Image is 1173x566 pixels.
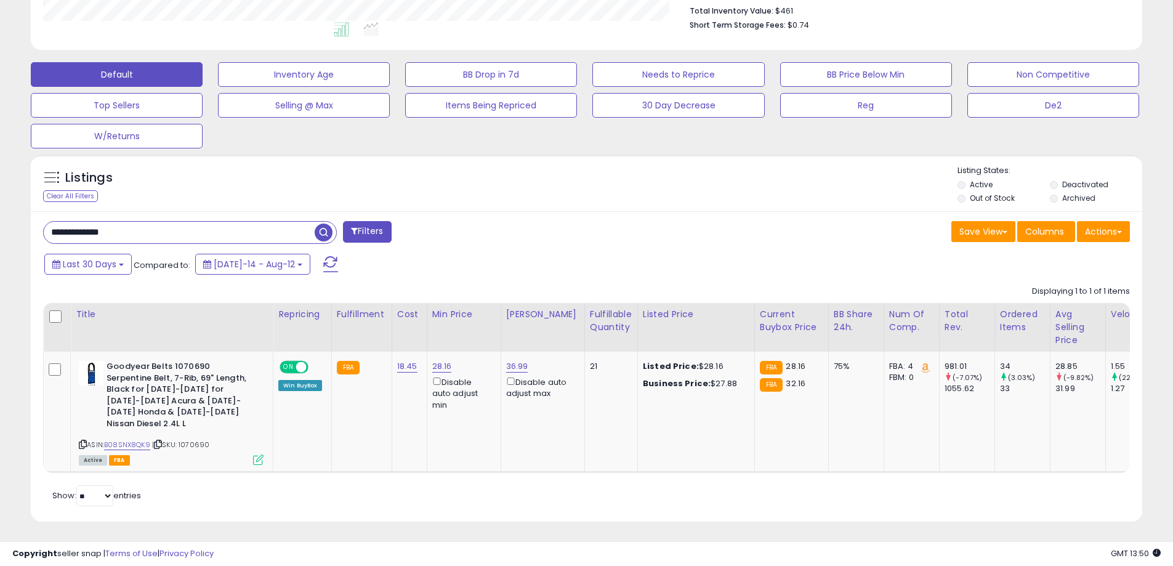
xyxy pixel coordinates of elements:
small: (22.05%) [1119,373,1150,382]
span: [DATE]-14 - Aug-12 [214,258,295,270]
span: OFF [307,362,326,373]
img: 411aBEzGYtL._SL40_.jpg [79,361,103,386]
h5: Listings [65,169,113,187]
span: Compared to: [134,259,190,271]
div: 33 [1000,383,1050,394]
a: 28.16 [432,360,452,373]
div: 1.55 [1111,361,1161,372]
span: | SKU: 1070690 [152,440,209,450]
button: Items Being Repriced [405,93,577,118]
a: Privacy Policy [159,548,214,559]
small: FBA [760,361,783,374]
button: Non Competitive [967,62,1139,87]
b: Goodyear Belts 1070690 Serpentine Belt, 7-Rib, 69" Length, Black for [DATE]-[DATE] for [DATE]-[DA... [107,361,256,432]
div: Win BuyBox [278,380,322,391]
div: Velocity [1111,308,1156,321]
button: Selling @ Max [218,93,390,118]
button: Save View [951,221,1015,242]
span: FBA [109,455,130,466]
span: ON [281,362,296,373]
button: BB Price Below Min [780,62,952,87]
button: Inventory Age [218,62,390,87]
a: 18.45 [397,360,417,373]
button: Top Sellers [31,93,203,118]
div: Current Buybox Price [760,308,823,334]
b: Total Inventory Value: [690,6,773,16]
label: Archived [1062,193,1095,203]
button: W/Returns [31,124,203,148]
div: Disable auto adjust max [506,375,575,399]
div: 31.99 [1055,383,1105,394]
div: Total Rev. [945,308,990,334]
div: 981.01 [945,361,994,372]
div: FBM: 0 [889,372,930,383]
button: Columns [1017,221,1075,242]
div: [PERSON_NAME] [506,308,579,321]
button: Filters [343,221,391,243]
div: BB Share 24h. [834,308,879,334]
span: All listings currently available for purchase on Amazon [79,455,107,466]
a: Terms of Use [105,548,158,559]
label: Out of Stock [970,193,1015,203]
label: Active [970,179,993,190]
div: 1.27 [1111,383,1161,394]
button: 30 Day Decrease [592,93,764,118]
div: $28.16 [643,361,745,372]
b: Short Term Storage Fees: [690,20,786,30]
div: Min Price [432,308,496,321]
label: Deactivated [1062,179,1108,190]
button: De2 [967,93,1139,118]
small: (3.03%) [1008,373,1035,382]
span: 28.16 [786,360,805,372]
small: (-7.07%) [953,373,982,382]
div: Avg Selling Price [1055,308,1100,347]
button: Actions [1077,221,1130,242]
div: 34 [1000,361,1050,372]
small: FBA [760,378,783,392]
a: 36.99 [506,360,528,373]
span: Columns [1025,225,1064,238]
div: $27.88 [643,378,745,389]
div: Clear All Filters [43,190,98,202]
span: $0.74 [788,19,809,31]
div: 28.85 [1055,361,1105,372]
li: $461 [690,2,1121,17]
button: [DATE]-14 - Aug-12 [195,254,310,275]
span: 2025-09-12 13:50 GMT [1111,548,1161,559]
div: Title [76,308,268,321]
div: Num of Comp. [889,308,934,334]
div: Cost [397,308,422,321]
span: 32.16 [786,378,805,389]
p: Listing States: [957,165,1142,177]
div: Displaying 1 to 1 of 1 items [1032,286,1130,297]
div: Listed Price [643,308,749,321]
button: Last 30 Days [44,254,132,275]
div: Disable auto adjust min [432,375,491,411]
div: 1055.62 [945,383,994,394]
b: Business Price: [643,378,711,389]
button: BB Drop in 7d [405,62,577,87]
a: B08SNX8QK9 [104,440,150,450]
strong: Copyright [12,548,57,559]
div: seller snap | | [12,548,214,560]
div: Repricing [278,308,326,321]
button: Reg [780,93,952,118]
button: Default [31,62,203,87]
div: 75% [834,361,874,372]
div: ASIN: [79,361,264,464]
div: Fulfillable Quantity [590,308,632,334]
span: Last 30 Days [63,258,116,270]
div: Ordered Items [1000,308,1045,334]
div: 21 [590,361,628,372]
b: Listed Price: [643,360,699,372]
div: FBA: 4 [889,361,930,372]
button: Needs to Reprice [592,62,764,87]
div: Fulfillment [337,308,387,321]
span: Show: entries [52,490,141,501]
small: FBA [337,361,360,374]
small: (-9.82%) [1063,373,1094,382]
